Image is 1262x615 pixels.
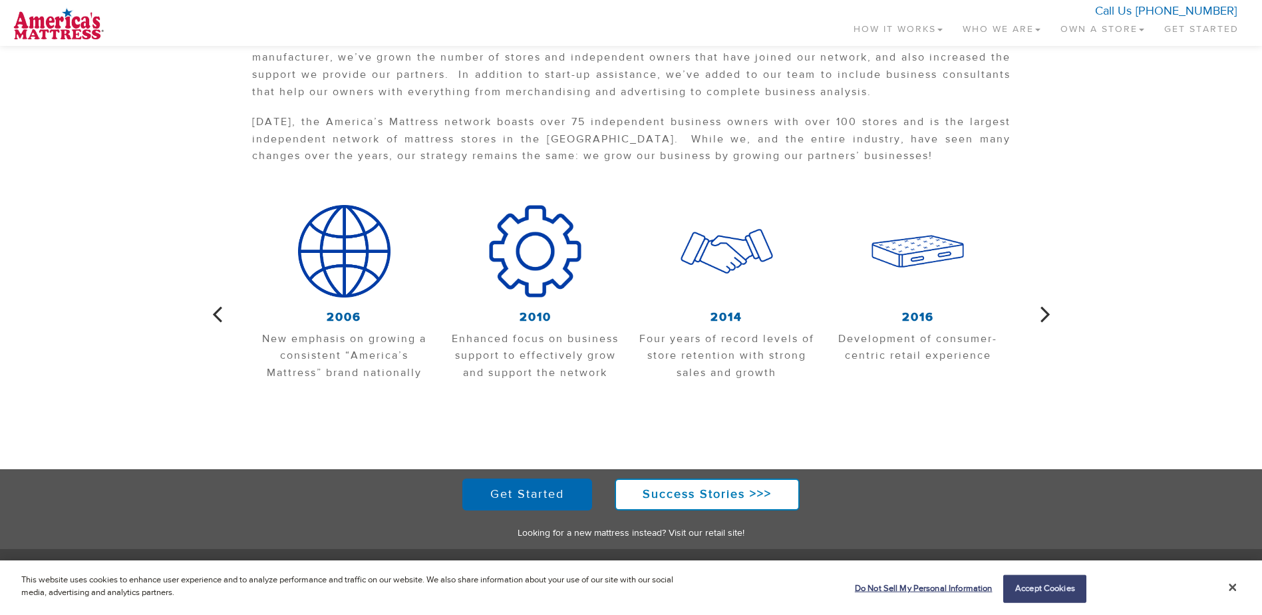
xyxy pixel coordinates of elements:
[252,114,1011,172] p: [DATE], the America’s Mattress network boasts over 75 independent business owners with over 100 s...
[1050,7,1154,46] a: Own a Store
[518,527,744,539] a: Looking for a new mattress instead? Visit our retail site!
[252,311,437,324] h3: 2006
[1229,582,1237,594] button: Close
[643,487,772,502] strong: Success Stories >>>
[826,331,1011,371] p: Development of consumer-centric retail experience
[252,33,1011,107] p: In the years since, we’ve grown in many ways – Serta and [PERSON_NAME] merged to become the 2nd l...
[635,311,820,324] h3: 2014
[298,205,391,298] img: Globe_Icon.png
[953,7,1050,46] a: Who We Are
[844,7,953,46] a: How It Works
[615,479,800,511] a: Success Stories >>>
[21,574,694,600] p: This website uses cookies to enhance user experience and to analyze performance and traffic on ou...
[681,205,773,298] img: HandShake_Icon.png
[826,311,1011,324] h3: 2016
[13,7,104,40] img: logo
[443,311,628,324] h3: 2010
[1136,3,1237,19] a: [PHONE_NUMBER]
[1003,575,1086,603] button: Accept Cookies
[1154,7,1249,46] a: Get Started
[871,205,964,298] img: Mattress1_Icon.png
[462,479,592,511] a: Get Started
[443,331,628,389] p: Enhanced focus on business support to effectively grow and support the network
[1095,3,1132,19] span: Call Us
[489,205,581,298] img: Gear_Icon.png
[252,331,437,389] p: New emphasis on growing a consistent “America’s Mattress” brand nationally
[635,331,820,389] p: Four years of record levels of store retention with strong sales and growth
[848,576,993,602] button: Do Not Sell My Personal Information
